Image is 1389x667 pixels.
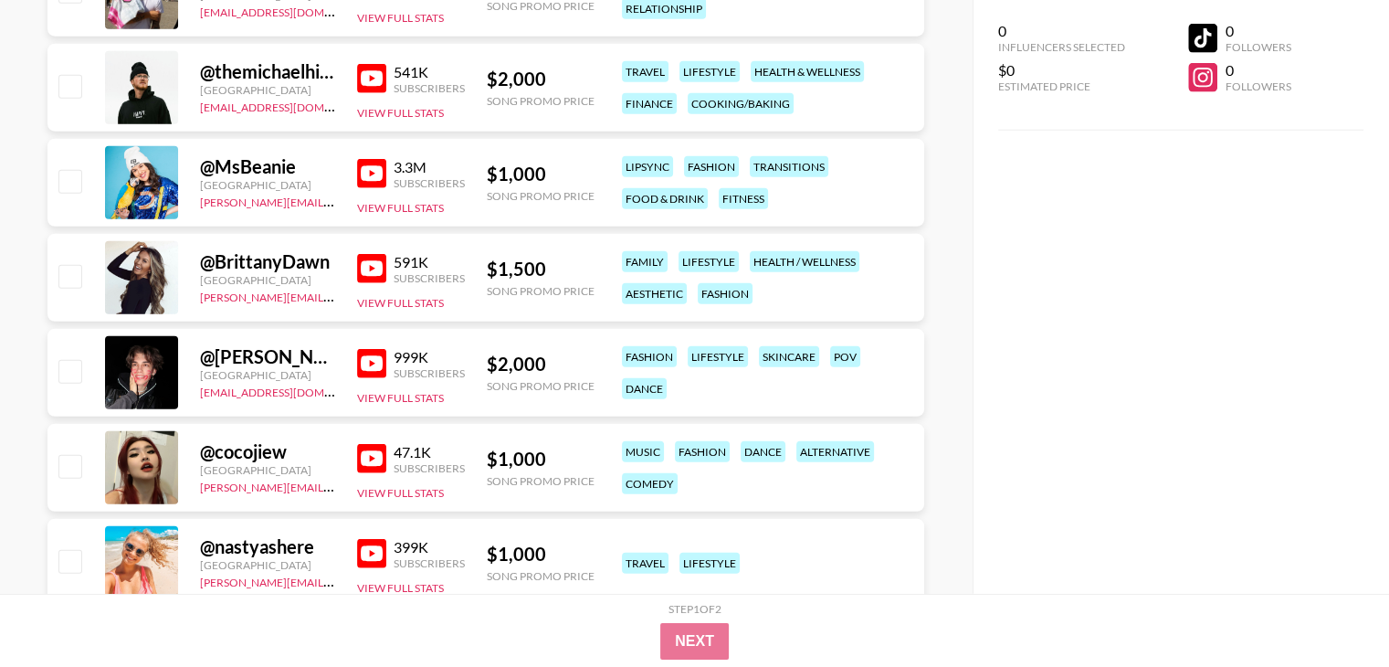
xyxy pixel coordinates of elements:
[394,461,465,475] div: Subscribers
[357,64,386,93] img: YouTube
[200,287,470,304] a: [PERSON_NAME][EMAIL_ADDRESS][DOMAIN_NAME]
[200,477,470,494] a: [PERSON_NAME][EMAIL_ADDRESS][DOMAIN_NAME]
[998,79,1125,93] div: Estimated Price
[394,348,465,366] div: 999K
[200,345,335,368] div: @ [PERSON_NAME]
[679,251,739,272] div: lifestyle
[200,273,335,287] div: [GEOGRAPHIC_DATA]
[622,553,668,574] div: travel
[357,581,444,595] button: View Full Stats
[200,97,384,114] a: [EMAIL_ADDRESS][DOMAIN_NAME]
[759,346,819,367] div: skincare
[698,283,752,304] div: fashion
[1225,79,1290,93] div: Followers
[200,368,335,382] div: [GEOGRAPHIC_DATA]
[622,346,677,367] div: fashion
[487,569,595,583] div: Song Promo Price
[622,188,708,209] div: food & drink
[679,553,740,574] div: lifestyle
[200,463,335,477] div: [GEOGRAPHIC_DATA]
[357,444,386,473] img: YouTube
[750,251,859,272] div: health / wellness
[487,379,595,393] div: Song Promo Price
[622,378,667,399] div: dance
[394,63,465,81] div: 541K
[668,602,721,616] div: Step 1 of 2
[830,346,860,367] div: pov
[622,441,664,462] div: music
[487,94,595,108] div: Song Promo Price
[357,159,386,188] img: YouTube
[487,258,595,281] div: $ 1,500
[487,474,595,488] div: Song Promo Price
[357,391,444,405] button: View Full Stats
[998,40,1125,54] div: Influencers Selected
[684,156,739,177] div: fashion
[487,189,595,203] div: Song Promo Price
[200,192,470,209] a: [PERSON_NAME][EMAIL_ADDRESS][DOMAIN_NAME]
[622,473,678,494] div: comedy
[394,253,465,271] div: 591K
[394,556,465,570] div: Subscribers
[751,61,864,82] div: health & wellness
[741,441,785,462] div: dance
[622,93,677,114] div: finance
[487,448,595,471] div: $ 1,000
[394,366,465,380] div: Subscribers
[200,440,335,463] div: @ cocojiew
[622,156,673,177] div: lipsync
[688,93,794,114] div: cooking/baking
[750,156,828,177] div: transitions
[357,486,444,500] button: View Full Stats
[487,353,595,376] div: $ 2,000
[796,441,874,462] div: alternative
[200,558,335,572] div: [GEOGRAPHIC_DATA]
[357,539,386,568] img: YouTube
[200,535,335,558] div: @ nastyashere
[357,296,444,310] button: View Full Stats
[675,441,730,462] div: fashion
[200,382,384,399] a: [EMAIL_ADDRESS][DOMAIN_NAME]
[394,176,465,190] div: Subscribers
[200,2,384,19] a: [EMAIL_ADDRESS][DOMAIN_NAME]
[487,543,595,566] div: $ 1,000
[200,572,470,589] a: [PERSON_NAME][EMAIL_ADDRESS][DOMAIN_NAME]
[357,201,444,215] button: View Full Stats
[998,61,1125,79] div: $0
[394,81,465,95] div: Subscribers
[200,178,335,192] div: [GEOGRAPHIC_DATA]
[200,155,335,178] div: @ MsBeanie
[1225,22,1290,40] div: 0
[1225,40,1290,54] div: Followers
[487,68,595,90] div: $ 2,000
[487,163,595,185] div: $ 1,000
[679,61,740,82] div: lifestyle
[487,284,595,298] div: Song Promo Price
[357,11,444,25] button: View Full Stats
[200,60,335,83] div: @ themichaelhickey
[622,61,668,82] div: travel
[1225,61,1290,79] div: 0
[688,346,748,367] div: lifestyle
[357,254,386,283] img: YouTube
[719,188,768,209] div: fitness
[394,271,465,285] div: Subscribers
[394,158,465,176] div: 3.3M
[622,251,668,272] div: family
[200,83,335,97] div: [GEOGRAPHIC_DATA]
[357,349,386,378] img: YouTube
[660,623,729,660] button: Next
[622,283,687,304] div: aesthetic
[1298,576,1367,645] iframe: Drift Widget Chat Controller
[200,250,335,273] div: @ BrittanyDawn
[998,22,1125,40] div: 0
[394,443,465,461] div: 47.1K
[357,106,444,120] button: View Full Stats
[394,538,465,556] div: 399K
